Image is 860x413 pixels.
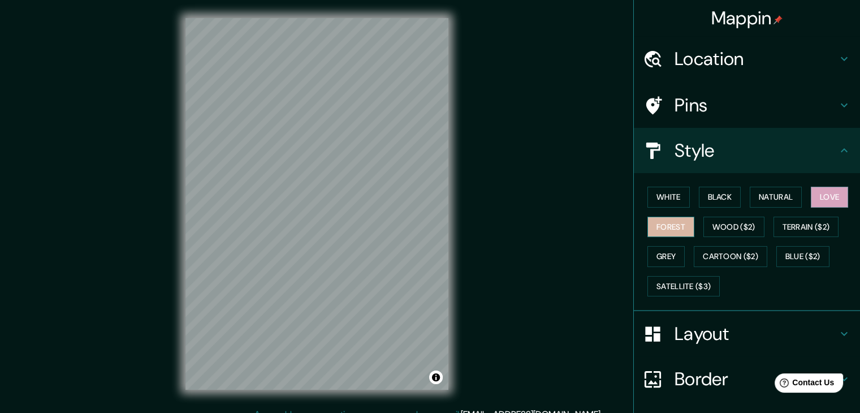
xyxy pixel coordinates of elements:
[647,187,690,208] button: White
[634,128,860,173] div: Style
[647,276,720,297] button: Satellite ($3)
[634,311,860,356] div: Layout
[675,368,837,390] h4: Border
[429,371,443,384] button: Toggle attribution
[647,217,694,238] button: Forest
[750,187,802,208] button: Natural
[699,187,741,208] button: Black
[647,246,685,267] button: Grey
[675,94,837,117] h4: Pins
[675,139,837,162] h4: Style
[773,15,783,24] img: pin-icon.png
[703,217,764,238] button: Wood ($2)
[185,18,448,390] canvas: Map
[759,369,848,401] iframe: Help widget launcher
[634,36,860,81] div: Location
[694,246,767,267] button: Cartoon ($2)
[675,322,837,345] h4: Layout
[776,246,829,267] button: Blue ($2)
[634,83,860,128] div: Pins
[634,356,860,402] div: Border
[773,217,839,238] button: Terrain ($2)
[675,48,837,70] h4: Location
[711,7,783,29] h4: Mappin
[811,187,848,208] button: Love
